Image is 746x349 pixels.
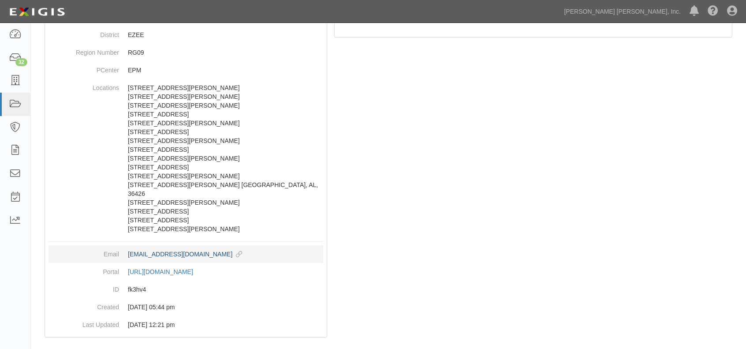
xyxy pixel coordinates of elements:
[48,316,323,334] dd: [DATE] 12:21 pm
[48,316,119,329] dt: Last Updated
[48,26,119,39] dt: District
[128,83,323,233] p: [STREET_ADDRESS][PERSON_NAME] [STREET_ADDRESS][PERSON_NAME] [STREET_ADDRESS][PERSON_NAME] [STREET...
[128,268,203,275] a: [URL][DOMAIN_NAME]
[48,298,119,311] dt: Created
[48,61,119,75] dt: PCenter
[128,251,242,258] a: [EMAIL_ADDRESS][DOMAIN_NAME]
[128,48,323,57] p: RG09
[48,44,119,57] dt: Region Number
[15,58,27,66] div: 32
[7,4,67,20] img: logo-5460c22ac91f19d4615b14bd174203de0afe785f0fc80cf4dbbc73dc1793850b.png
[128,30,323,39] p: EZEE
[128,250,232,259] div: [EMAIL_ADDRESS][DOMAIN_NAME]
[48,79,119,92] dt: Locations
[48,281,323,298] dd: fk3hv4
[708,6,718,17] i: Help Center - Complianz
[559,3,685,20] a: [PERSON_NAME] [PERSON_NAME], Inc.
[48,281,119,294] dt: ID
[48,245,119,259] dt: Email
[48,298,323,316] dd: [DATE] 05:44 pm
[48,263,119,276] dt: Portal
[128,66,323,75] p: EPM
